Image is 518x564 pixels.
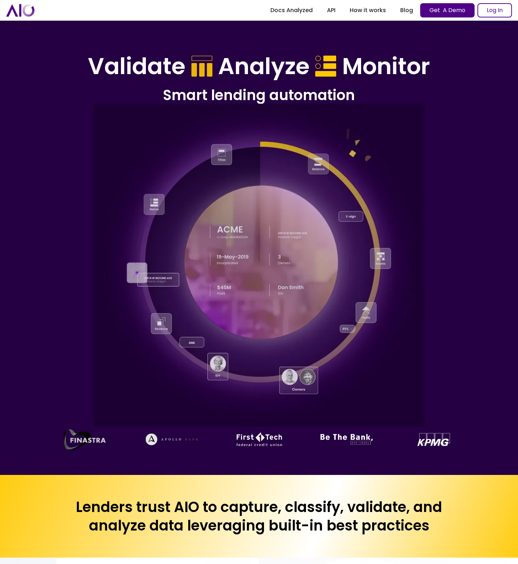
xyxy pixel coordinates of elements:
[263,4,320,17] a: Docs Analyzed
[393,4,420,17] a: Blog
[420,3,475,17] a: Get A Demo
[56,86,462,104] h2: Smart lending automation
[88,53,185,80] h1: Validate
[218,53,310,80] h1: Analyze
[6,4,35,16] a: home
[343,4,393,17] a: How it works
[56,498,462,535] h2: Lenders trust AIO to capture, classify, validate, and analyze data leveraging built-in best pract...
[477,3,512,17] a: Log In
[342,53,430,80] h1: Monitor
[93,98,425,427] img: AIO
[320,4,343,17] a: API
